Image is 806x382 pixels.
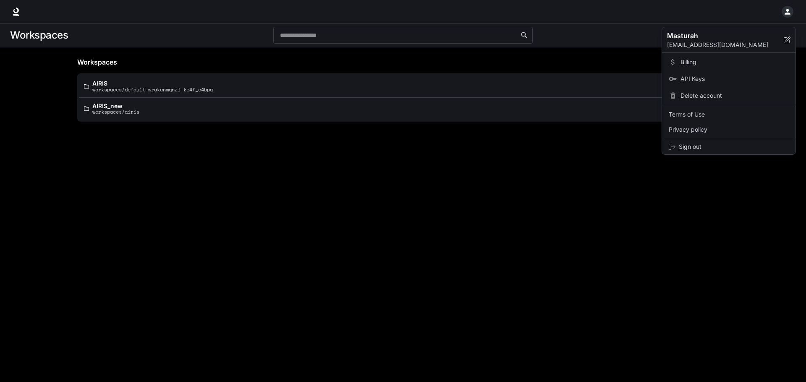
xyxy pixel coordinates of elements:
p: [EMAIL_ADDRESS][DOMAIN_NAME] [667,41,784,49]
span: Privacy policy [669,125,789,134]
p: Masturah [667,31,770,41]
span: Sign out [679,143,789,151]
a: API Keys [664,71,794,86]
span: Billing [680,58,789,66]
span: Delete account [680,91,789,100]
div: Masturah[EMAIL_ADDRESS][DOMAIN_NAME] [662,27,796,53]
span: Terms of Use [669,110,789,119]
a: Privacy policy [664,122,794,137]
span: API Keys [680,75,789,83]
div: Delete account [664,88,794,103]
a: Terms of Use [664,107,794,122]
a: Billing [664,55,794,70]
div: Sign out [662,139,796,154]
